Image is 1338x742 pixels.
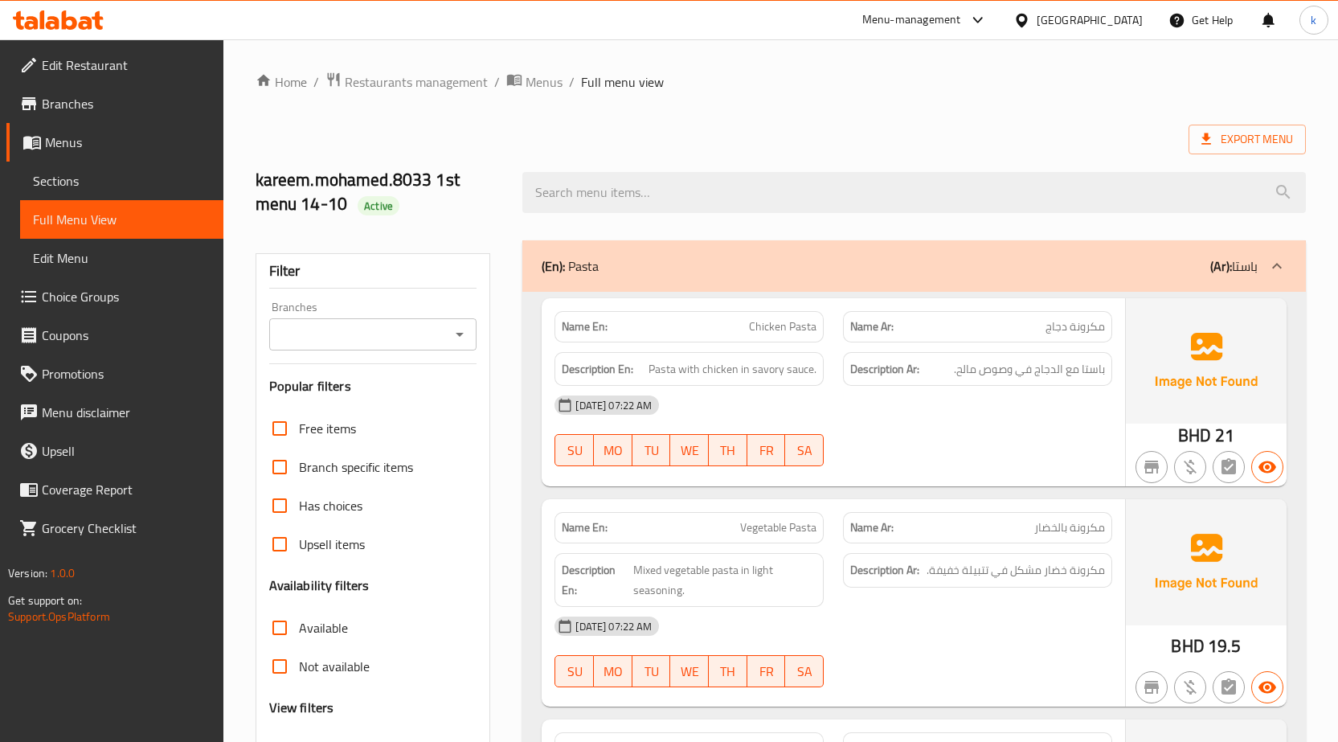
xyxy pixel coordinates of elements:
[42,55,211,75] span: Edit Restaurant
[709,434,747,466] button: TH
[42,326,211,345] span: Coupons
[6,316,223,355] a: Coupons
[670,655,709,687] button: WE
[850,519,894,536] strong: Name Ar:
[42,519,211,538] span: Grocery Checklist
[1311,11,1316,29] span: k
[20,162,223,200] a: Sections
[562,519,608,536] strong: Name En:
[1213,671,1245,703] button: Not has choices
[325,72,488,92] a: Restaurants management
[526,72,563,92] span: Menus
[1208,630,1242,662] span: 19.5
[749,318,816,335] span: Chicken Pasta
[256,72,307,92] a: Home
[542,256,599,276] p: Pasta
[1210,256,1258,276] p: باستا
[299,419,356,438] span: Free items
[754,660,779,683] span: FR
[1135,451,1168,483] button: Not branch specific item
[562,560,629,600] strong: Description En:
[569,72,575,92] li: /
[1037,11,1143,29] div: [GEOGRAPHIC_DATA]
[554,655,594,687] button: SU
[299,618,348,637] span: Available
[639,660,665,683] span: TU
[358,196,399,215] div: Active
[850,560,919,580] strong: Description Ar:
[850,359,919,379] strong: Description Ar:
[554,434,594,466] button: SU
[792,660,817,683] span: SA
[1178,420,1211,451] span: BHD
[20,239,223,277] a: Edit Menu
[269,377,477,396] h3: Popular filters
[792,439,817,462] span: SA
[639,439,665,462] span: TU
[45,133,211,152] span: Menus
[299,496,362,515] span: Has choices
[562,359,633,379] strong: Description En:
[1251,451,1283,483] button: Available
[42,94,211,113] span: Branches
[299,457,413,477] span: Branch specific items
[715,439,741,462] span: TH
[927,560,1105,580] span: مكرونة خضار مشكل في تتبيلة خفيفة.
[649,359,816,379] span: Pasta with chicken in savory sauce.
[1034,519,1105,536] span: مكرونة بالخضار
[256,168,504,216] h2: kareem.mohamed.8033 1st menu 14-10
[1126,499,1287,625] img: Ae5nvW7+0k+MAAAAAElFTkSuQmCC
[269,699,334,717] h3: View filters
[715,660,741,683] span: TH
[569,398,658,413] span: [DATE] 07:22 AM
[6,509,223,547] a: Grocery Checklist
[6,470,223,509] a: Coverage Report
[42,441,211,461] span: Upsell
[448,323,471,346] button: Open
[633,560,816,600] span: Mixed vegetable pasta in light seasoning.
[494,72,500,92] li: /
[747,655,786,687] button: FR
[42,480,211,499] span: Coverage Report
[1189,125,1306,154] span: Export Menu
[256,72,1306,92] nav: breadcrumb
[581,72,664,92] span: Full menu view
[954,359,1105,379] span: باستا مع الدجاج في وصوص مالح.
[33,171,211,191] span: Sections
[670,434,709,466] button: WE
[677,660,702,683] span: WE
[8,606,110,627] a: Support.OpsPlatform
[506,72,563,92] a: Menus
[50,563,75,584] span: 1.0.0
[1251,671,1283,703] button: Available
[850,318,894,335] strong: Name Ar:
[569,619,658,634] span: [DATE] 07:22 AM
[6,84,223,123] a: Branches
[600,439,626,462] span: MO
[6,123,223,162] a: Menus
[8,590,82,611] span: Get support on:
[862,10,961,30] div: Menu-management
[1213,451,1245,483] button: Not has choices
[562,439,587,462] span: SU
[42,364,211,383] span: Promotions
[269,576,370,595] h3: Availability filters
[20,200,223,239] a: Full Menu View
[785,655,824,687] button: SA
[6,46,223,84] a: Edit Restaurant
[42,403,211,422] span: Menu disclaimer
[299,657,370,676] span: Not available
[747,434,786,466] button: FR
[562,660,587,683] span: SU
[345,72,488,92] span: Restaurants management
[33,210,211,229] span: Full Menu View
[42,287,211,306] span: Choice Groups
[600,660,626,683] span: MO
[269,254,477,289] div: Filter
[1201,129,1293,150] span: Export Menu
[8,563,47,584] span: Version:
[542,254,565,278] b: (En):
[33,248,211,268] span: Edit Menu
[1126,298,1287,424] img: Ae5nvW7+0k+MAAAAAElFTkSuQmCC
[1174,451,1206,483] button: Purchased item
